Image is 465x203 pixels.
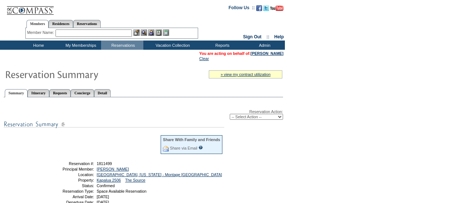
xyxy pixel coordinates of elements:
span: You are acting on behalf of: [199,51,283,56]
td: Location: [42,172,94,177]
td: Reservation Type: [42,189,94,193]
td: Follow Us :: [229,4,255,13]
a: The Source [125,178,145,182]
img: Become our fan on Facebook [256,5,262,11]
div: Member Name: [27,29,56,36]
img: b_edit.gif [133,29,140,36]
td: Reservations [101,41,143,50]
a: Become our fan on Facebook [256,7,262,12]
a: » view my contract utilization [221,72,271,77]
a: [GEOGRAPHIC_DATA], [US_STATE] - Montage [GEOGRAPHIC_DATA] [97,172,222,177]
td: Admin [243,41,285,50]
td: Status: [42,183,94,188]
div: Reservation Action: [4,109,283,120]
td: Reservation #: [42,161,94,166]
img: b_calculator.gif [163,29,169,36]
a: Residences [49,20,73,28]
span: [DATE] [97,195,109,199]
span: 1811499 [97,161,112,166]
a: Subscribe to our YouTube Channel [270,7,283,12]
a: Concierge [71,89,94,97]
a: [PERSON_NAME] [251,51,283,56]
a: Kapalua 2506 [97,178,121,182]
a: Help [274,34,284,39]
img: View [141,29,147,36]
input: What is this? [198,146,203,150]
a: Detail [94,89,111,97]
td: Vacation Collection [143,41,200,50]
img: Follow us on Twitter [263,5,269,11]
a: Clear [199,56,209,61]
td: Property: [42,178,94,182]
a: Members [26,20,49,28]
span: Space Available Reservation [97,189,146,193]
a: Itinerary [28,89,49,97]
a: Share via Email [170,146,197,150]
span: :: [267,34,269,39]
td: Principal Member: [42,167,94,171]
a: [PERSON_NAME] [97,167,129,171]
img: subTtlResSummary.gif [4,120,224,129]
a: Summary [5,89,28,97]
img: Reservations [155,29,162,36]
td: Arrival Date: [42,195,94,199]
span: Confirmed [97,183,115,188]
a: Reservations [73,20,101,28]
td: My Memberships [59,41,101,50]
img: Impersonate [148,29,154,36]
img: Reservaton Summary [5,67,152,81]
a: Follow us on Twitter [263,7,269,12]
a: Sign Out [243,34,261,39]
a: Requests [49,89,71,97]
div: Share With Family and Friends [163,137,220,142]
img: Subscribe to our YouTube Channel [270,6,283,11]
td: Reports [200,41,243,50]
td: Home [17,41,59,50]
